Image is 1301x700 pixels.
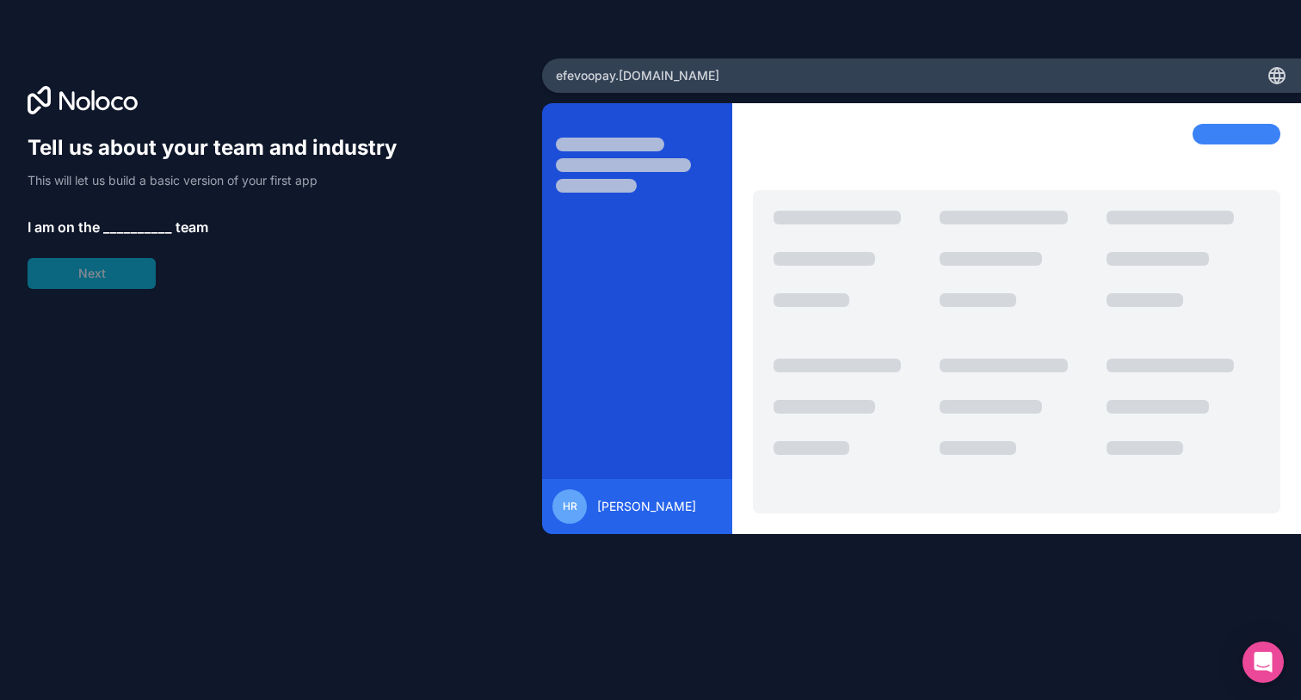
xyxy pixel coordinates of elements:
[28,172,413,189] p: This will let us build a basic version of your first app
[556,67,719,84] span: efevoopay .[DOMAIN_NAME]
[103,217,172,237] span: __________
[563,500,577,513] span: HR
[176,217,208,237] span: team
[28,134,413,162] h1: Tell us about your team and industry
[28,217,100,237] span: I am on the
[597,498,696,515] span: [PERSON_NAME]
[1242,642,1284,683] div: Open Intercom Messenger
